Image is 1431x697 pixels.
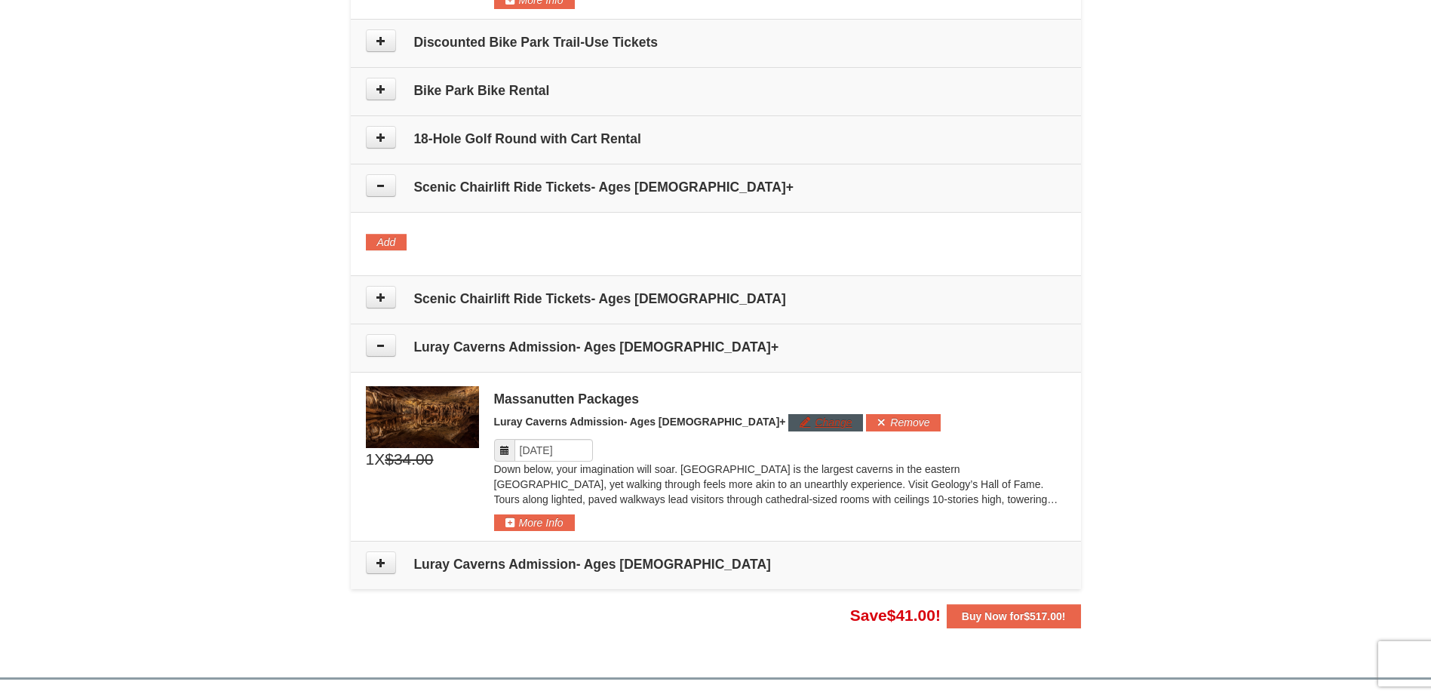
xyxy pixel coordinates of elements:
span: Luray Caverns Admission- Ages [DEMOGRAPHIC_DATA]+ [494,416,786,428]
span: 1 [366,448,375,471]
span: $34.00 [385,448,433,471]
p: Down below, your imagination will soar. [GEOGRAPHIC_DATA] is the largest caverns in the eastern [... [494,462,1066,507]
button: Buy Now for$517.00! [947,604,1081,628]
span: X [374,448,385,471]
span: Save ! [850,606,941,624]
span: $41.00 [887,606,935,624]
h4: Discounted Bike Park Trail-Use Tickets [366,35,1066,50]
button: Change [788,414,863,431]
img: 6619879-48-e684863c.jpg [366,386,479,448]
h4: Scenic Chairlift Ride Tickets- Ages [DEMOGRAPHIC_DATA] [366,291,1066,306]
span: $517.00 [1024,610,1062,622]
button: More Info [494,514,575,531]
h4: Luray Caverns Admission- Ages [DEMOGRAPHIC_DATA]+ [366,339,1066,355]
h4: Bike Park Bike Rental [366,83,1066,98]
h4: Luray Caverns Admission- Ages [DEMOGRAPHIC_DATA] [366,557,1066,572]
button: Add [366,234,407,250]
strong: Buy Now for ! [962,610,1066,622]
div: Massanutten Packages [494,391,1066,407]
h4: Scenic Chairlift Ride Tickets- Ages [DEMOGRAPHIC_DATA]+ [366,180,1066,195]
button: Remove [866,414,941,431]
h4: 18-Hole Golf Round with Cart Rental [366,131,1066,146]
